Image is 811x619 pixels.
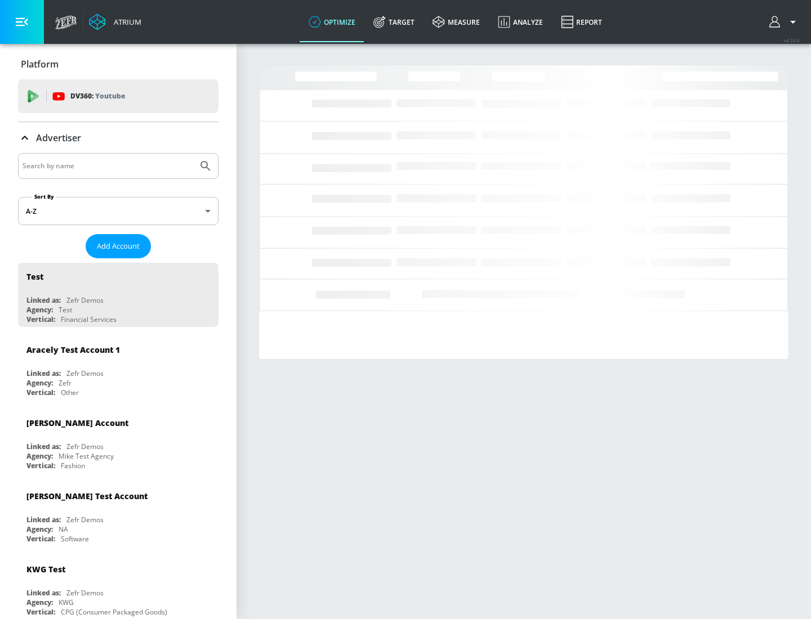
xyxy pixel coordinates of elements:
[784,37,800,43] span: v 4.24.0
[18,263,219,327] div: TestLinked as:Zefr DemosAgency:TestVertical:Financial Services
[97,240,140,253] span: Add Account
[26,607,55,617] div: Vertical:
[26,491,148,501] div: [PERSON_NAME] Test Account
[109,17,141,27] div: Atrium
[26,451,53,461] div: Agency:
[59,378,72,388] div: Zefr
[424,2,489,42] a: measure
[59,598,74,607] div: KWG
[26,344,120,355] div: Aracely Test Account 1
[61,461,85,470] div: Fashion
[26,524,53,534] div: Agency:
[61,607,167,617] div: CPG (Consumer Packaged Goods)
[26,295,61,305] div: Linked as:
[18,409,219,473] div: [PERSON_NAME] AccountLinked as:Zefr DemosAgency:Mike Test AgencyVertical:Fashion
[18,336,219,400] div: Aracely Test Account 1Linked as:Zefr DemosAgency:ZefrVertical:Other
[18,48,219,80] div: Platform
[23,159,193,173] input: Search by name
[59,524,68,534] div: NA
[59,305,72,315] div: Test
[300,2,364,42] a: optimize
[21,58,59,70] p: Platform
[26,588,61,598] div: Linked as:
[66,515,104,524] div: Zefr Demos
[95,90,125,102] p: Youtube
[489,2,552,42] a: Analyze
[18,482,219,546] div: [PERSON_NAME] Test AccountLinked as:Zefr DemosAgency:NAVertical:Software
[86,234,151,258] button: Add Account
[26,442,61,451] div: Linked as:
[36,132,81,144] p: Advertiser
[26,369,61,378] div: Linked as:
[26,534,55,544] div: Vertical:
[61,315,117,324] div: Financial Services
[59,451,114,461] div: Mike Test Agency
[70,90,125,102] p: DV360:
[26,598,53,607] div: Agency:
[61,534,89,544] div: Software
[66,295,104,305] div: Zefr Demos
[26,305,53,315] div: Agency:
[61,388,79,397] div: Other
[18,197,219,225] div: A-Z
[26,564,65,575] div: KWG Test
[89,14,141,30] a: Atrium
[26,461,55,470] div: Vertical:
[26,515,61,524] div: Linked as:
[364,2,424,42] a: Target
[18,122,219,154] div: Advertiser
[26,271,43,282] div: Test
[26,388,55,397] div: Vertical:
[66,442,104,451] div: Zefr Demos
[66,369,104,378] div: Zefr Demos
[18,79,219,113] div: DV360: Youtube
[66,588,104,598] div: Zefr Demos
[26,418,128,428] div: [PERSON_NAME] Account
[32,193,56,200] label: Sort By
[26,315,55,324] div: Vertical:
[26,378,53,388] div: Agency:
[552,2,611,42] a: Report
